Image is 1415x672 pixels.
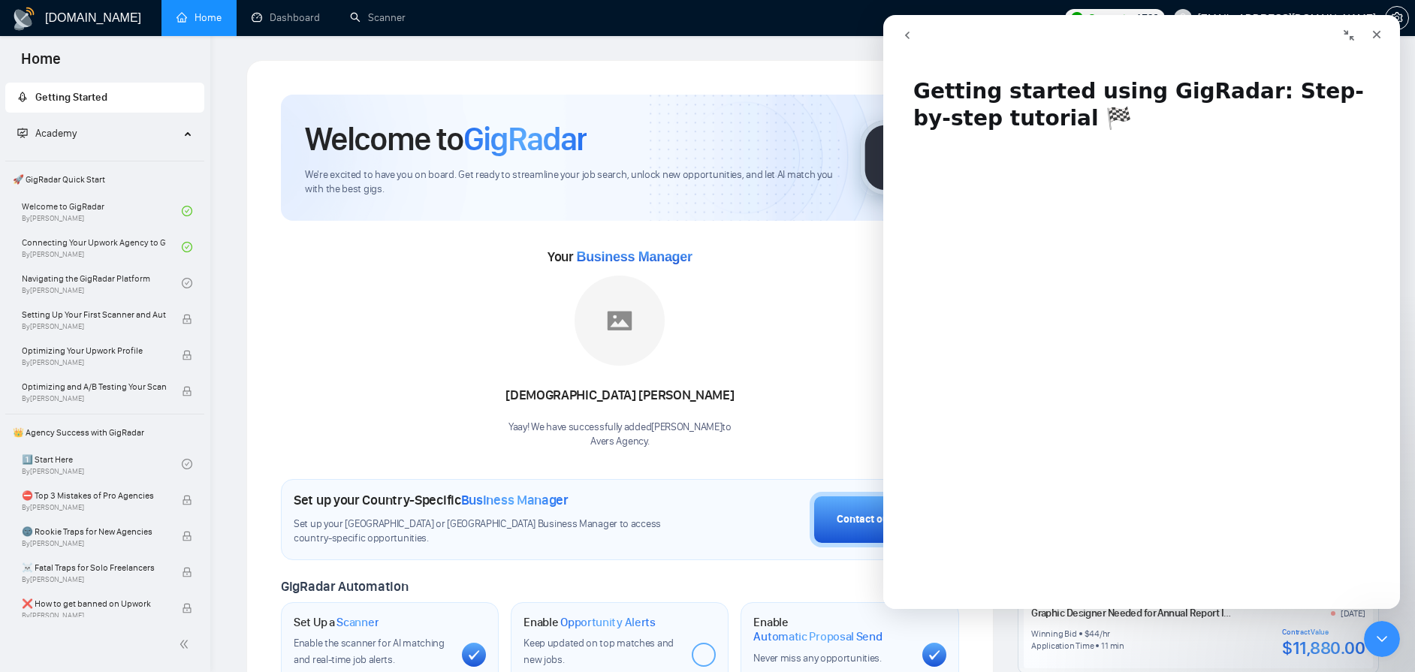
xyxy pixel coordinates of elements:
span: Never miss any opportunities. [753,652,881,664]
div: Contact our team [837,511,919,528]
p: Avers Agency . [505,435,734,449]
span: Optimizing Your Upwork Profile [22,343,166,358]
span: ⛔ Top 3 Mistakes of Pro Agencies [22,488,166,503]
div: Contract Value [1282,628,1365,637]
span: Your [548,249,692,265]
div: 11 min [1101,640,1124,652]
span: Scanner [336,615,379,630]
img: upwork-logo.png [1071,12,1083,24]
h1: Set Up a [294,615,379,630]
span: user [1178,13,1188,23]
span: rocket [17,92,28,102]
span: By [PERSON_NAME] [22,358,166,367]
span: By [PERSON_NAME] [22,503,166,512]
span: By [PERSON_NAME] [22,322,166,331]
span: lock [182,350,192,360]
div: Yaay! We have successfully added [PERSON_NAME] to [505,420,734,449]
iframe: Intercom live chat [883,15,1400,609]
span: lock [182,603,192,613]
span: check-circle [182,206,192,216]
span: 🌚 Rookie Traps for New Agencies [22,524,166,539]
div: $11,880.00 [1282,637,1365,659]
span: 1729 [1136,10,1159,26]
a: searchScanner [350,11,406,24]
span: 🚀 GigRadar Quick Start [7,164,203,194]
span: double-left [179,637,194,652]
h1: Enable [753,615,910,644]
span: check-circle [182,242,192,252]
h1: Welcome to [305,119,587,159]
div: $ [1085,628,1090,640]
span: setting [1386,12,1408,24]
a: dashboardDashboard [252,11,320,24]
div: 44 [1089,628,1100,640]
span: Enable the scanner for AI matching and real-time job alerts. [294,637,445,666]
a: Connecting Your Upwork Agency to GigRadarBy[PERSON_NAME] [22,231,182,264]
img: logo [12,7,36,31]
span: Business Manager [576,249,692,264]
a: 1️⃣ Start HereBy[PERSON_NAME] [22,447,182,481]
span: lock [182,495,192,505]
span: GigRadar Automation [281,578,408,595]
span: lock [182,314,192,324]
span: Academy [17,127,77,140]
span: lock [182,386,192,396]
h1: Set up your Country-Specific [294,492,569,508]
span: fund-projection-screen [17,128,28,138]
div: /hr [1100,628,1110,640]
a: Navigating the GigRadar PlatformBy[PERSON_NAME] [22,267,182,300]
span: lock [182,567,192,577]
a: setting [1385,12,1409,24]
span: By [PERSON_NAME] [22,539,166,548]
span: check-circle [182,459,192,469]
button: Contact our team [810,492,946,547]
img: placeholder.png [575,276,665,366]
div: Winning Bid [1031,628,1076,640]
span: Connects: [1088,10,1133,26]
span: check-circle [182,278,192,288]
span: Setting Up Your First Scanner and Auto-Bidder [22,307,166,322]
span: GigRadar [463,119,587,159]
img: gigradar-logo.png [860,120,935,195]
a: Welcome to GigRadarBy[PERSON_NAME] [22,194,182,228]
span: ☠️ Fatal Traps for Solo Freelancers [22,560,166,575]
span: By [PERSON_NAME] [22,394,166,403]
div: [DEMOGRAPHIC_DATA] [PERSON_NAME] [505,383,734,408]
span: Business Manager [461,492,569,508]
span: Keep updated on top matches and new jobs. [523,637,674,666]
span: Home [9,48,73,80]
span: 👑 Agency Success with GigRadar [7,417,203,447]
span: Optimizing and A/B Testing Your Scanner for Better Results [22,379,166,394]
a: Graphic Designer Needed for Annual Report Infographics [1031,607,1275,619]
iframe: Intercom live chat [1364,621,1400,657]
h1: Enable [523,615,656,630]
div: [DATE] [1341,607,1365,619]
span: Set up your [GEOGRAPHIC_DATA] or [GEOGRAPHIC_DATA] Business Manager to access country-specific op... [294,517,685,546]
span: Opportunity Alerts [560,615,656,630]
span: Getting Started [35,91,107,104]
li: Getting Started [5,83,204,113]
span: By [PERSON_NAME] [22,575,166,584]
span: By [PERSON_NAME] [22,611,166,620]
button: setting [1385,6,1409,30]
span: Automatic Proposal Send [753,629,882,644]
span: lock [182,531,192,541]
span: ❌ How to get banned on Upwork [22,596,166,611]
span: Academy [35,127,77,140]
a: homeHome [176,11,222,24]
span: We're excited to have you on board. Get ready to streamline your job search, unlock new opportuni... [305,168,836,197]
div: Application Time [1031,640,1094,652]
